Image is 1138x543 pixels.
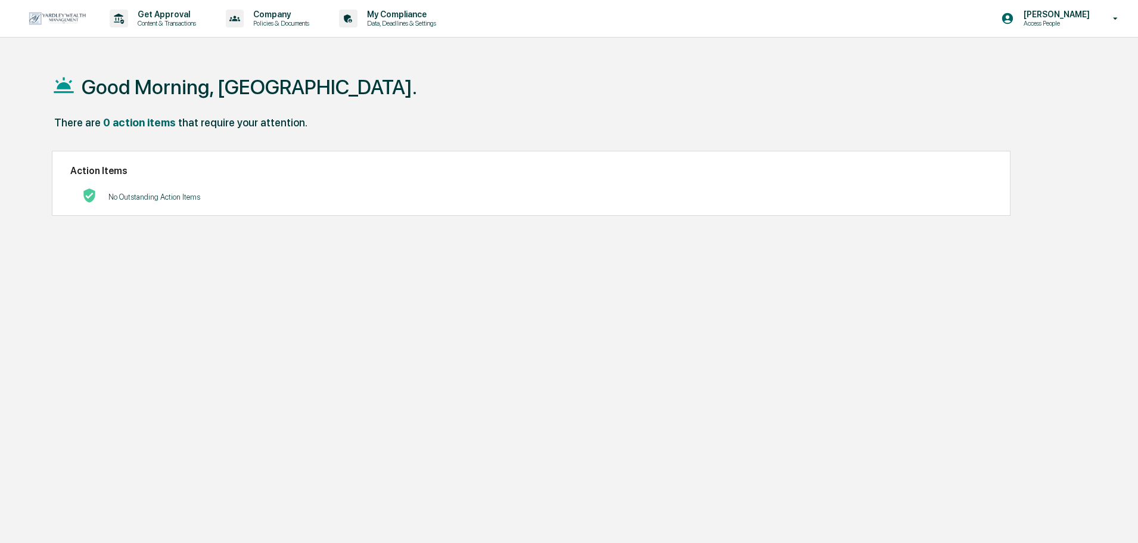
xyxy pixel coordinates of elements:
[244,19,315,27] p: Policies & Documents
[82,75,417,99] h1: Good Morning, [GEOGRAPHIC_DATA].
[54,116,101,129] div: There are
[244,10,315,19] p: Company
[357,10,442,19] p: My Compliance
[29,12,86,25] img: logo
[128,10,202,19] p: Get Approval
[1014,19,1096,27] p: Access People
[357,19,442,27] p: Data, Deadlines & Settings
[103,116,176,129] div: 0 action items
[1014,10,1096,19] p: [PERSON_NAME]
[82,188,97,203] img: No Actions logo
[108,193,200,201] p: No Outstanding Action Items
[128,19,202,27] p: Content & Transactions
[70,165,992,176] h2: Action Items
[178,116,307,129] div: that require your attention.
